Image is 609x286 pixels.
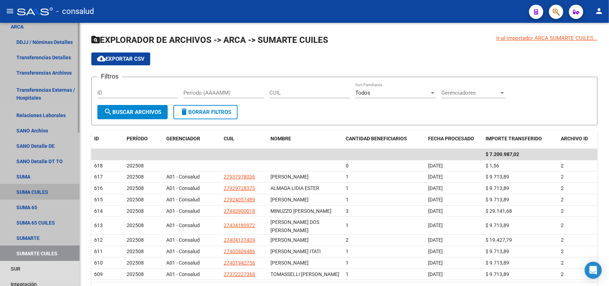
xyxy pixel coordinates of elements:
[270,185,319,191] span: ALMADA LIDIA ESTER
[268,131,343,146] datatable-header-cell: NOMBRE
[428,237,443,243] span: [DATE]
[94,136,99,141] span: ID
[486,163,499,169] span: $ 1,56
[270,174,309,180] span: [PERSON_NAME]
[224,208,255,214] span: 27443900018
[428,249,443,254] span: [DATE]
[558,131,598,146] datatable-header-cell: ARCHIVO ID
[224,249,255,254] span: 27403409486
[166,260,200,266] span: A01 - Consalud
[270,271,339,277] span: TOMASSELLI [PERSON_NAME]
[346,163,349,169] span: 0
[221,131,268,146] datatable-header-cell: CUIL
[91,131,124,146] datatable-header-cell: ID
[346,185,349,191] span: 1
[166,208,200,214] span: A01 - Consalud
[127,163,144,169] span: 202508
[94,260,103,266] span: 610
[97,71,122,81] h3: Filtros
[561,260,564,266] span: 2
[561,136,588,141] span: ARCHIVO ID
[94,249,103,254] span: 611
[56,4,94,19] span: - consalud
[561,174,564,180] span: 2
[94,208,103,214] span: 614
[166,222,200,228] span: A01 - Consalud
[94,222,103,228] span: 613
[346,260,349,266] span: 1
[270,219,319,233] span: [PERSON_NAME] DOS [PERSON_NAME]
[346,271,349,277] span: 1
[346,174,349,180] span: 1
[224,197,255,202] span: 27924057489
[428,197,443,202] span: [DATE]
[561,197,564,202] span: 2
[561,163,564,169] span: 2
[6,7,14,15] mat-icon: menu
[224,185,255,191] span: 27929728373
[94,237,103,243] span: 612
[180,107,188,116] mat-icon: delete
[91,52,150,65] button: Exportar CSV
[270,249,321,254] span: [PERSON_NAME] ITATI
[561,222,564,228] span: 2
[127,249,144,254] span: 202508
[94,163,103,169] span: 618
[224,237,255,243] span: 27404137439
[127,237,144,243] span: 202508
[91,35,328,45] span: EXPLORADOR DE ARCHIVOS -> ARCA -> SUMARTE CUILES
[486,174,509,180] span: $ 9.713,89
[94,174,103,180] span: 617
[166,174,200,180] span: A01 - Consalud
[163,131,221,146] datatable-header-cell: GERENCIADOR
[343,131,425,146] datatable-header-cell: CANTIDAD BENEFICIARIOS
[561,208,564,214] span: 2
[486,197,509,202] span: $ 9.713,89
[270,136,291,141] span: NOMBRE
[127,174,144,180] span: 202508
[486,208,512,214] span: $ 29.141,68
[441,90,499,96] span: Gerenciadores
[166,249,200,254] span: A01 - Consalud
[346,237,349,243] span: 2
[97,56,144,62] span: Exportar CSV
[224,174,255,180] span: 27937978036
[428,163,443,169] span: [DATE]
[486,151,519,157] span: $ 7.200.987,02
[94,271,103,277] span: 609
[166,271,200,277] span: A01 - Consalud
[428,208,443,214] span: [DATE]
[173,105,238,119] button: Borrar Filtros
[428,260,443,266] span: [DATE]
[486,249,509,254] span: $ 9.713,89
[166,185,200,191] span: A01 - Consalud
[224,271,255,277] span: 27372227368
[270,260,309,266] span: [PERSON_NAME]
[428,136,474,141] span: FECHA PROCESADO
[428,174,443,180] span: [DATE]
[428,185,443,191] span: [DATE]
[486,136,542,141] span: IMPORTE TRANSFERIDO
[346,222,349,228] span: 1
[127,197,144,202] span: 202508
[224,136,234,141] span: CUIL
[486,185,509,191] span: $ 9.713,89
[97,54,106,63] mat-icon: cloud_download
[224,222,255,228] span: 27434189972
[127,136,148,141] span: PERÍODO
[346,208,349,214] span: 3
[486,271,509,277] span: $ 9.713,89
[486,260,509,266] span: $ 9.713,89
[180,109,231,115] span: Borrar Filtros
[124,131,163,146] datatable-header-cell: PERÍODO
[224,260,255,266] span: 27401942756
[425,131,483,146] datatable-header-cell: FECHA PROCESADO
[585,262,602,279] div: Open Intercom Messenger
[346,249,349,254] span: 1
[127,271,144,277] span: 202508
[486,237,512,243] span: $ 19.427,79
[428,222,443,228] span: [DATE]
[270,237,309,243] span: [PERSON_NAME]
[270,197,309,202] span: [PERSON_NAME]
[104,107,112,116] mat-icon: search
